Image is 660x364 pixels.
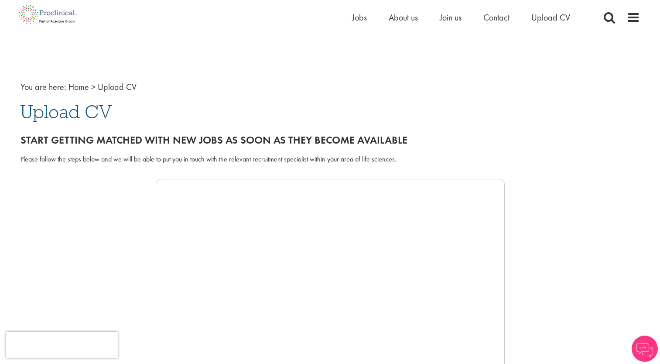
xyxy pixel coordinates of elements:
a: Jobs [352,12,367,23]
div: Please follow the steps below and we will be able to put you in touch with the relevant recruitme... [21,155,640,165]
span: You are here: [21,81,66,93]
a: Contact [483,12,510,23]
a: breadcrumb link [68,81,89,93]
a: Upload CV [531,12,570,23]
span: > [91,81,96,93]
a: Join us [440,12,462,23]
iframe: reCAPTCHA [6,332,118,358]
h2: Start getting matched with new jobs as soon as they become available [21,134,640,146]
span: Upload CV [98,81,137,93]
img: Chatbot [632,336,658,362]
a: About us [389,12,418,23]
span: Upload CV [21,100,112,124]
